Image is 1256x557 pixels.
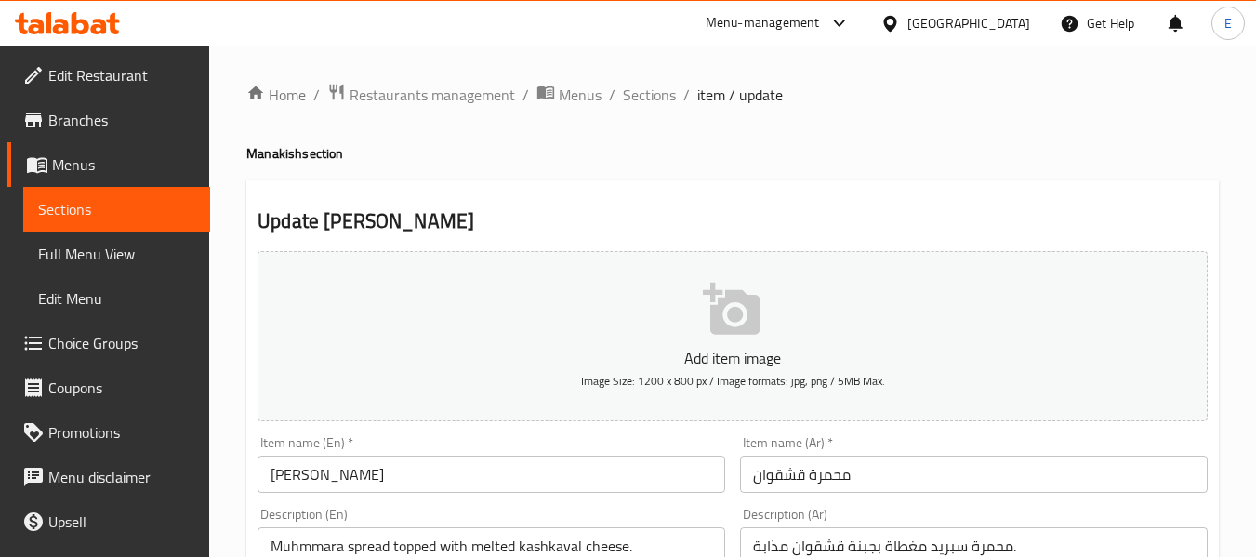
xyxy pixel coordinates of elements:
[286,347,1179,369] p: Add item image
[23,187,210,232] a: Sections
[48,64,195,86] span: Edit Restaurant
[38,243,195,265] span: Full Menu View
[48,511,195,533] span: Upsell
[258,207,1208,235] h2: Update [PERSON_NAME]
[907,13,1030,33] div: [GEOGRAPHIC_DATA]
[258,456,725,493] input: Enter name En
[740,456,1208,493] input: Enter name Ar
[246,83,1219,107] nav: breadcrumb
[246,144,1219,163] h4: Manakish section
[48,332,195,354] span: Choice Groups
[327,83,515,107] a: Restaurants management
[258,251,1208,421] button: Add item imageImage Size: 1200 x 800 px / Image formats: jpg, png / 5MB Max.
[7,98,210,142] a: Branches
[23,276,210,321] a: Edit Menu
[536,83,602,107] a: Menus
[7,142,210,187] a: Menus
[23,232,210,276] a: Full Menu View
[38,287,195,310] span: Edit Menu
[48,109,195,131] span: Branches
[7,365,210,410] a: Coupons
[1224,13,1232,33] span: E
[38,198,195,220] span: Sections
[48,421,195,444] span: Promotions
[581,370,885,391] span: Image Size: 1200 x 800 px / Image formats: jpg, png / 5MB Max.
[7,410,210,455] a: Promotions
[623,84,676,106] a: Sections
[7,455,210,499] a: Menu disclaimer
[7,499,210,544] a: Upsell
[7,53,210,98] a: Edit Restaurant
[683,84,690,106] li: /
[313,84,320,106] li: /
[48,466,195,488] span: Menu disclaimer
[48,377,195,399] span: Coupons
[706,12,820,34] div: Menu-management
[609,84,615,106] li: /
[559,84,602,106] span: Menus
[697,84,783,106] span: item / update
[246,84,306,106] a: Home
[52,153,195,176] span: Menus
[350,84,515,106] span: Restaurants management
[7,321,210,365] a: Choice Groups
[522,84,529,106] li: /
